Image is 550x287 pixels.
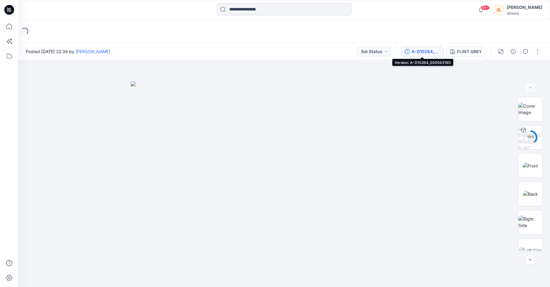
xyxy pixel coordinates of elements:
[523,163,538,169] img: Front
[518,216,542,229] img: Right Side
[412,48,440,55] div: A-D10264_000543190
[518,125,542,149] img: A-D10264_000543190 FLINT GREY
[519,247,542,254] img: Left Side
[493,4,504,15] div: JL
[446,47,486,57] button: FLINT GREY
[481,5,490,10] span: 99+
[131,81,438,287] img: eyJhbGciOiJIUzI1NiIsImtpZCI6IjAiLCJzbHQiOiJzZXMiLCJ0eXAiOiJKV1QifQ.eyJkYXRhIjp7InR5cGUiOiJzdG9yYW...
[507,11,542,16] div: Athleta
[523,191,538,197] img: Back
[508,47,518,57] button: Details
[76,49,110,54] a: [PERSON_NAME]
[523,135,538,140] div: 39 %
[26,48,110,55] span: Posted [DATE] 22:39 by
[507,4,542,11] div: [PERSON_NAME]
[401,47,444,57] button: A-D10264_000543190
[457,48,482,55] div: FLINT GREY
[518,103,542,116] img: Cover Image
